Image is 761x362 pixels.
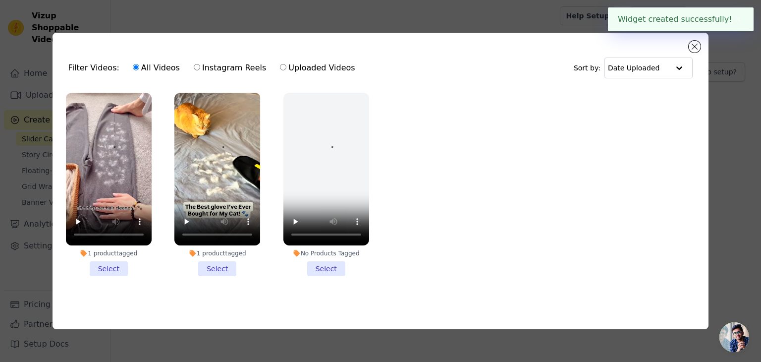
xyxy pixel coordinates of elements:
[574,58,693,78] div: Sort by:
[732,13,744,25] button: Close
[193,61,267,74] label: Instagram Reels
[68,57,361,79] div: Filter Videos:
[66,249,152,257] div: 1 product tagged
[283,249,369,257] div: No Products Tagged
[132,61,180,74] label: All Videos
[689,41,701,53] button: Close modal
[608,7,754,31] div: Widget created successfully!
[174,249,260,257] div: 1 product tagged
[719,322,749,352] a: Open chat
[279,61,355,74] label: Uploaded Videos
